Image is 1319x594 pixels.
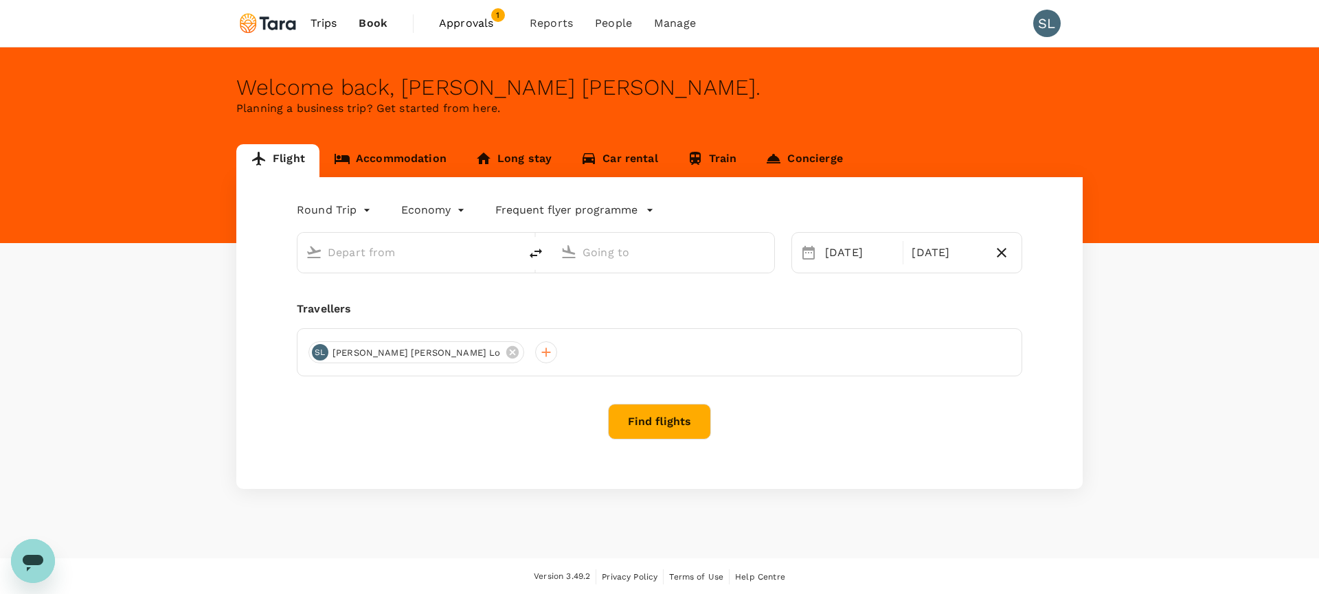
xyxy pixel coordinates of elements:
[439,15,508,32] span: Approvals
[673,144,752,177] a: Train
[751,144,857,177] a: Concierge
[401,199,468,221] div: Economy
[312,344,328,361] div: SL
[495,202,638,218] p: Frequent flyer programme
[602,572,657,582] span: Privacy Policy
[495,202,654,218] button: Frequent flyer programme
[11,539,55,583] iframe: Button to launch messaging window
[359,15,387,32] span: Book
[906,239,987,266] div: [DATE]
[491,8,505,22] span: 1
[311,15,337,32] span: Trips
[654,15,696,32] span: Manage
[308,341,524,363] div: SL[PERSON_NAME] [PERSON_NAME] Lo
[510,251,512,253] button: Open
[735,572,785,582] span: Help Centre
[328,242,491,263] input: Depart from
[1033,10,1061,37] div: SL
[566,144,673,177] a: Car rental
[319,144,461,177] a: Accommodation
[583,242,745,263] input: Going to
[236,8,300,38] img: Tara Climate Ltd
[608,404,711,439] button: Find flights
[595,15,632,32] span: People
[297,199,374,221] div: Round Trip
[236,75,1083,100] div: Welcome back , [PERSON_NAME] [PERSON_NAME] .
[735,569,785,584] a: Help Centre
[461,144,566,177] a: Long stay
[602,569,657,584] a: Privacy Policy
[669,572,723,582] span: Terms of Use
[324,346,509,360] span: [PERSON_NAME] [PERSON_NAME] Lo
[236,144,319,177] a: Flight
[534,570,590,584] span: Version 3.49.2
[297,301,1022,317] div: Travellers
[765,251,767,253] button: Open
[519,237,552,270] button: delete
[669,569,723,584] a: Terms of Use
[530,15,573,32] span: Reports
[236,100,1083,117] p: Planning a business trip? Get started from here.
[820,239,900,266] div: [DATE]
